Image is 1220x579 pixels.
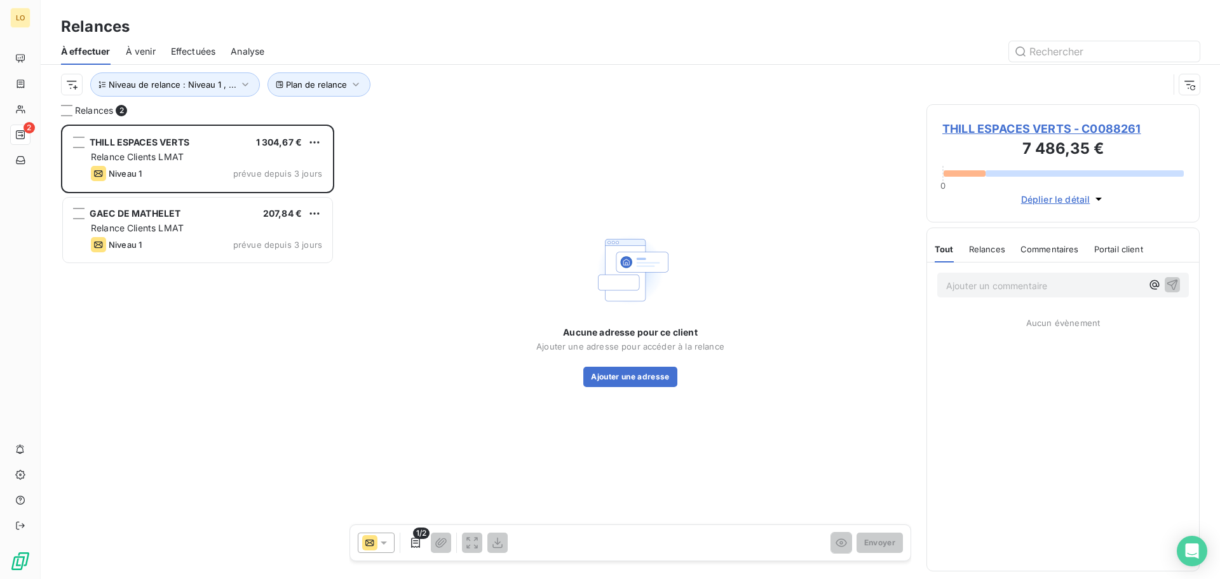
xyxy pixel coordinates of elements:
span: 207,84 € [263,208,302,219]
button: Niveau de relance : Niveau 1 , ... [90,72,260,97]
h3: 7 486,35 € [942,137,1184,163]
span: Commentaires [1020,244,1079,254]
div: grid [61,125,334,579]
span: À venir [126,45,156,58]
span: 1 304,67 € [256,137,302,147]
span: Relance Clients LMAT [91,151,184,162]
input: Rechercher [1009,41,1200,62]
span: 2 [24,122,35,133]
span: À effectuer [61,45,111,58]
span: Relances [75,104,113,117]
span: Aucun évènement [1026,318,1100,328]
span: prévue depuis 3 jours [233,168,322,179]
span: Tout [935,244,954,254]
span: Ajouter une adresse pour accéder à la relance [536,341,724,351]
span: 1/2 [413,528,430,539]
span: Plan de relance [286,79,347,90]
button: Envoyer [857,533,903,553]
span: Portail client [1094,244,1143,254]
span: prévue depuis 3 jours [233,240,322,250]
img: Empty state [590,229,671,311]
span: Niveau de relance : Niveau 1 , ... [109,79,236,90]
div: LO [10,8,30,28]
span: 0 [940,181,945,191]
span: THILL ESPACES VERTS - C0088261 [942,120,1184,137]
span: Niveau 1 [109,240,142,250]
button: Déplier le détail [1017,192,1109,207]
span: Niveau 1 [109,168,142,179]
button: Ajouter une adresse [583,367,677,387]
div: Open Intercom Messenger [1177,536,1207,566]
span: Déplier le détail [1021,193,1090,206]
span: 2 [116,105,127,116]
h3: Relances [61,15,130,38]
span: Aucune adresse pour ce client [563,326,697,339]
span: Relance Clients LMAT [91,222,184,233]
button: Plan de relance [268,72,370,97]
span: GAEC DE MATHELET [90,208,180,219]
span: Relances [969,244,1005,254]
img: Logo LeanPay [10,551,30,571]
span: THILL ESPACES VERTS [90,137,189,147]
span: Analyse [231,45,264,58]
span: Effectuées [171,45,216,58]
